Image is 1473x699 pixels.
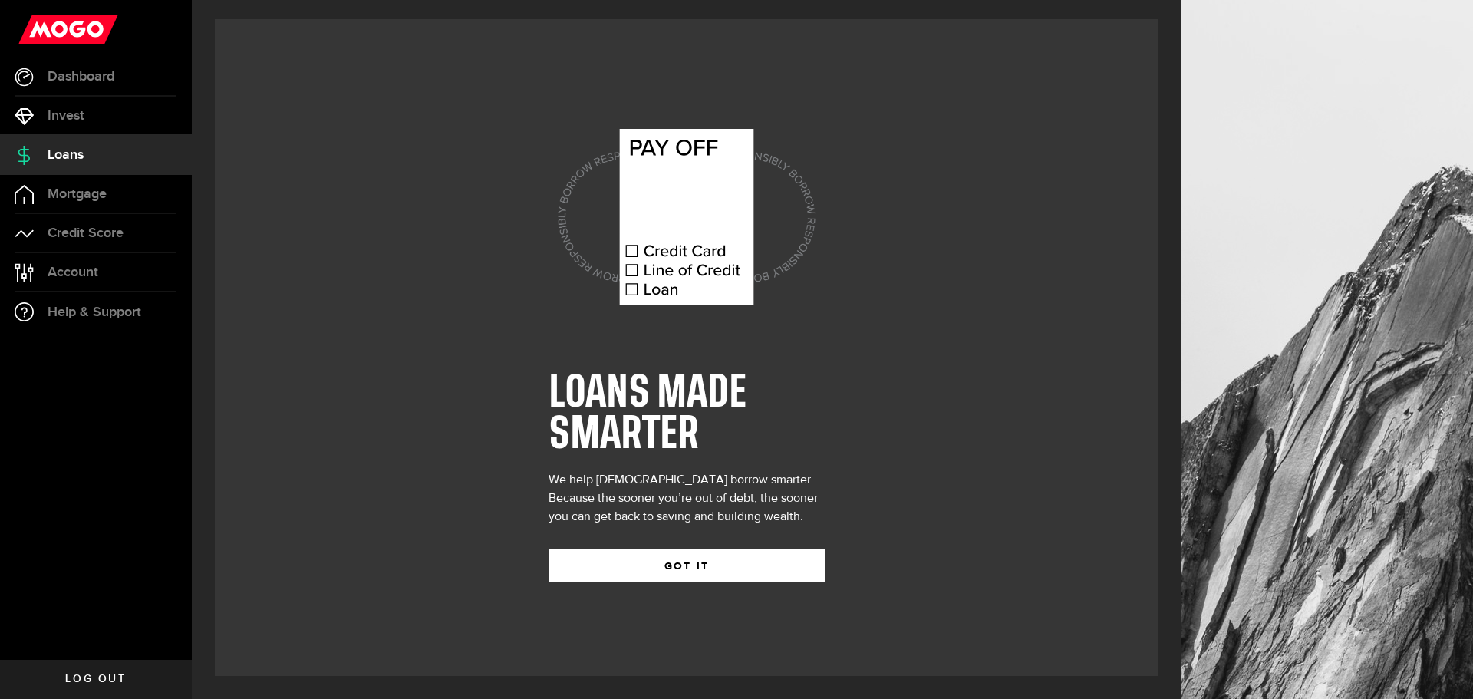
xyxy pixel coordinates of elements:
[549,549,825,582] button: GOT IT
[48,187,107,201] span: Mortgage
[48,70,114,84] span: Dashboard
[48,226,124,240] span: Credit Score
[549,373,825,456] h1: LOANS MADE SMARTER
[549,471,825,526] div: We help [DEMOGRAPHIC_DATA] borrow smarter. Because the sooner you’re out of debt, the sooner you ...
[48,148,84,162] span: Loans
[48,109,84,123] span: Invest
[48,265,98,279] span: Account
[48,305,141,319] span: Help & Support
[65,674,126,684] span: Log out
